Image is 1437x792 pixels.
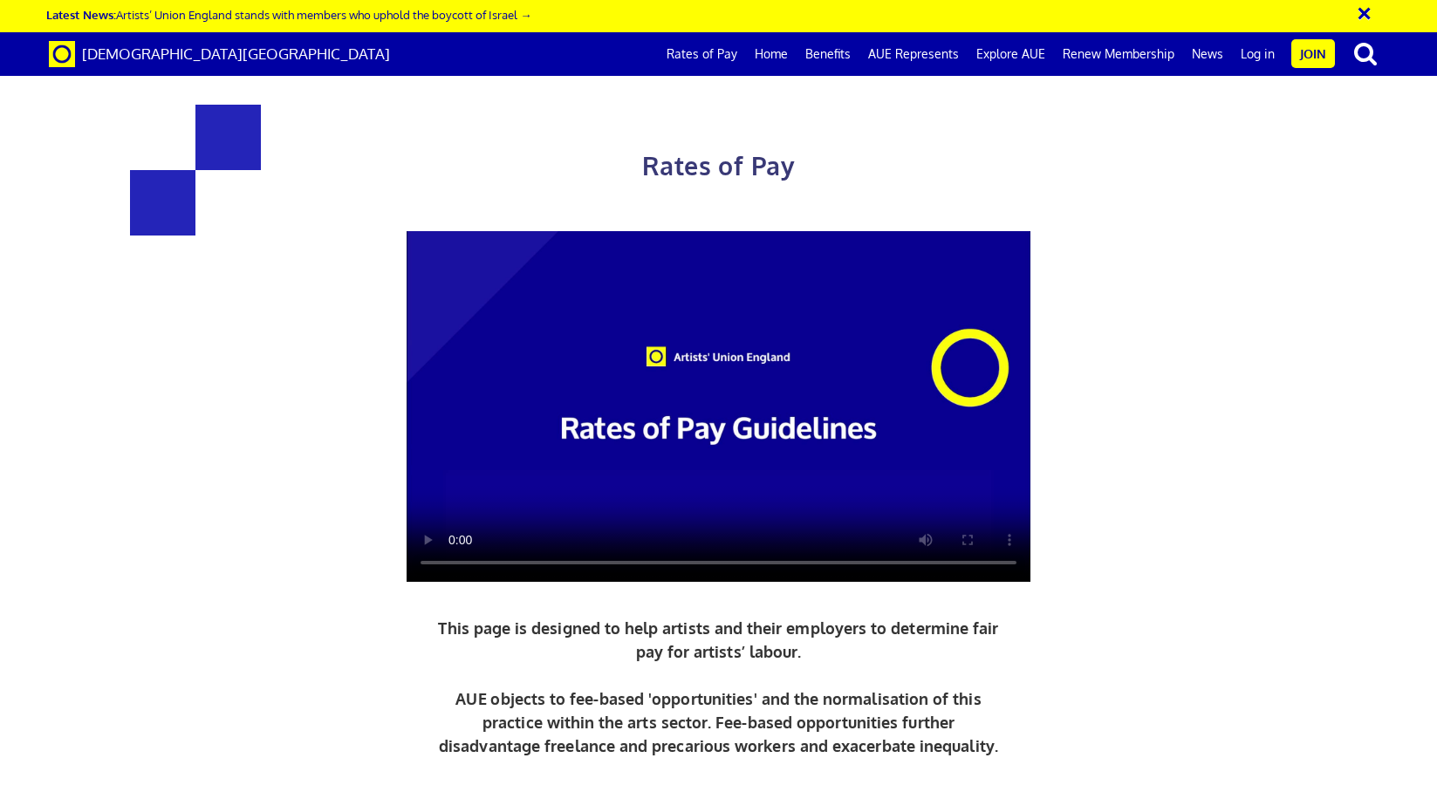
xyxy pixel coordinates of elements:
[658,32,746,76] a: Rates of Pay
[1054,32,1183,76] a: Renew Membership
[797,32,859,76] a: Benefits
[434,617,1003,758] p: This page is designed to help artists and their employers to determine fair pay for artists’ labo...
[46,7,531,22] a: Latest News:Artists’ Union England stands with members who uphold the boycott of Israel →
[46,7,116,22] strong: Latest News:
[1183,32,1232,76] a: News
[968,32,1054,76] a: Explore AUE
[859,32,968,76] a: AUE Represents
[36,32,403,76] a: Brand [DEMOGRAPHIC_DATA][GEOGRAPHIC_DATA]
[1232,32,1283,76] a: Log in
[1291,39,1335,68] a: Join
[642,150,795,181] span: Rates of Pay
[1338,35,1393,72] button: search
[746,32,797,76] a: Home
[82,44,390,63] span: [DEMOGRAPHIC_DATA][GEOGRAPHIC_DATA]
